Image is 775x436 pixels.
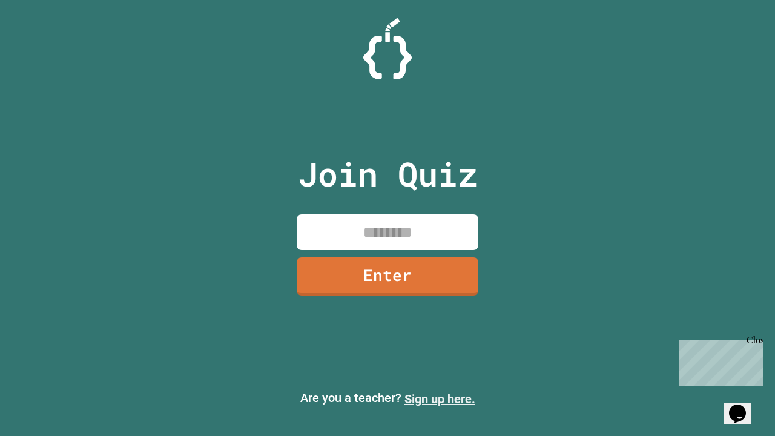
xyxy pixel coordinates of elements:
iframe: chat widget [674,335,763,386]
a: Sign up here. [404,392,475,406]
a: Enter [297,257,478,296]
img: Logo.svg [363,18,412,79]
iframe: chat widget [724,388,763,424]
p: Join Quiz [298,149,478,199]
p: Are you a teacher? [10,389,765,408]
div: Chat with us now!Close [5,5,84,77]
